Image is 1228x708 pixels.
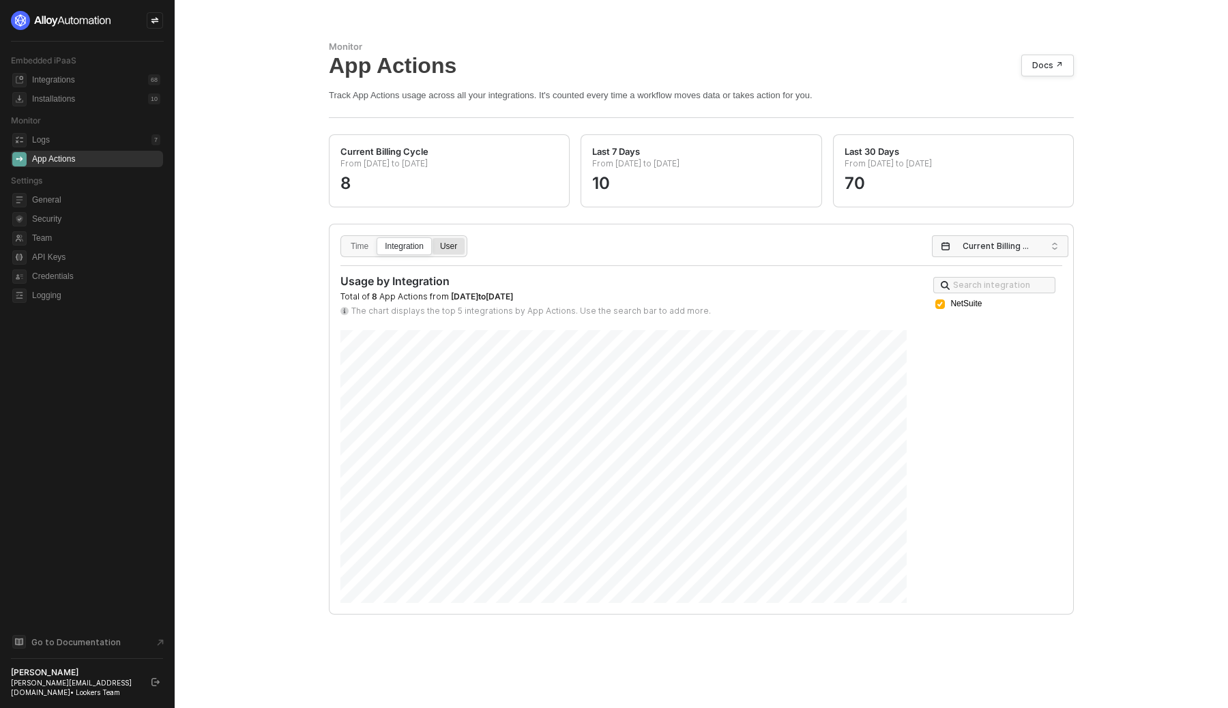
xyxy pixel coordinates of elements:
span: api-key [12,250,27,265]
div: 70 [845,165,1062,187]
p: From [DATE] to [DATE] [340,158,558,175]
span: Logging [32,287,160,304]
a: Docs ↗ [1021,55,1074,76]
div: 8 [340,165,558,187]
div: Logs [32,134,50,146]
span: General [32,192,160,208]
span: 8 [372,291,377,301]
span: credentials [12,269,27,284]
a: logo [11,11,163,30]
span: icon-app-actions [12,152,27,166]
span: Team [32,230,160,246]
span: Monitor [11,115,41,126]
div: App Actions [32,153,75,165]
img: logo [11,11,112,30]
span: API Keys [32,249,160,265]
p: From [DATE] to [DATE] [592,158,810,175]
div: Usage by Integration [340,274,907,289]
div: Total of App Actions from [340,291,907,302]
span: NetSuite [950,297,982,310]
div: 10 [148,93,160,104]
div: Monitor [329,41,1074,53]
div: 68 [148,74,160,85]
div: User [433,242,465,264]
span: document-arrow [153,636,167,649]
div: Time [343,242,376,264]
span: Credentials [32,268,160,284]
p: From [DATE] to [DATE] [845,158,1062,175]
img: icon-info [340,307,349,315]
div: [PERSON_NAME] [11,667,139,678]
div: App Actions [329,53,1074,78]
span: documentation [12,635,26,649]
div: Docs ↗ [1032,60,1063,71]
div: 10 [592,165,810,187]
span: Go to Documentation [31,636,121,648]
a: Knowledge Base [11,634,164,650]
span: Current Billing Cycle [963,236,1043,256]
span: team [12,231,27,246]
div: Last 30 Days [845,146,899,158]
span: [DATE] to [DATE] [451,291,513,301]
div: Current Billing Cycle [340,146,428,158]
span: icon-swap [151,16,159,25]
div: Track App Actions usage across all your integrations. It's counted every time a workflow moves da... [329,89,1074,101]
span: Embedded iPaaS [11,55,76,65]
span: Security [32,211,160,227]
div: [PERSON_NAME][EMAIL_ADDRESS][DOMAIN_NAME] • Lookers Team [11,678,139,697]
span: icon-logs [12,133,27,147]
span: general [12,193,27,207]
div: Last 7 Days [592,146,640,158]
div: The chart displays the top 5 integrations by App Actions. Use the search bar to add more. [340,306,711,316]
span: installations [12,92,27,106]
div: Integration [377,242,431,264]
div: Integrations [32,74,75,86]
span: logout [151,678,160,686]
span: Settings [11,175,42,186]
span: integrations [12,73,27,87]
div: 7 [151,134,160,145]
div: Installations [32,93,75,105]
span: logging [12,289,27,303]
span: security [12,212,27,226]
